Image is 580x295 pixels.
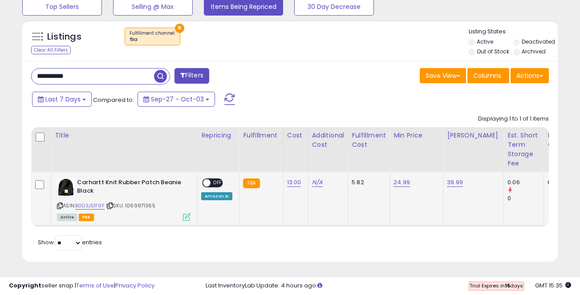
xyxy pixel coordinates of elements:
span: All listings currently available for purchase on Amazon [57,214,77,221]
button: Save View [420,68,466,83]
a: 24.99 [393,178,410,187]
span: Trial Expires in days [470,282,523,289]
label: Out of Stock [477,48,509,55]
label: Archived [522,48,546,55]
div: seller snap | | [9,282,154,290]
div: fba [130,36,175,43]
a: B0D3J51F9F [75,202,105,210]
div: Repricing [201,131,235,140]
div: Last InventoryLab Update: 4 hours ago. [206,282,571,290]
div: 0 [507,194,543,202]
div: Est. Short Term Storage Fee [507,131,540,168]
div: Additional Cost [312,131,345,150]
button: Actions [511,68,549,83]
span: Fulfillment channel : [130,30,175,43]
a: 13.00 [287,178,301,187]
button: Sep-27 - Oct-03 [138,92,215,107]
div: Title [55,131,194,140]
button: Last 7 Days [32,92,92,107]
a: 39.99 [447,178,463,187]
button: Columns [467,68,509,83]
div: ASIN: [57,178,191,220]
a: Privacy Policy [115,281,154,290]
span: 2025-10-12 15:35 GMT [535,281,571,290]
div: Displaying 1 to 1 of 1 items [478,115,549,123]
b: Carhartt Knit Rubber Patch Beanie Black [77,178,185,197]
b: 15 [505,282,510,289]
p: Listing States: [469,28,558,36]
div: [PERSON_NAME] [447,131,500,140]
span: Show: entries [38,238,102,247]
img: 51lk6XMe-cL._SL40_.jpg [57,178,75,196]
span: Compared to: [93,96,134,104]
a: Terms of Use [76,281,114,290]
span: OFF [211,179,225,187]
div: 6 [548,178,575,186]
div: 5.82 [352,178,383,186]
label: Deactivated [522,38,555,45]
div: Fulfillable Quantity [548,131,578,150]
a: N/A [312,178,323,187]
span: Sep-27 - Oct-03 [151,95,204,104]
div: 0.06 [507,178,543,186]
span: | SKU: 1069971365 [106,202,155,209]
div: Cost [287,131,304,140]
div: Min Price [393,131,439,140]
button: Filters [174,68,209,84]
small: FBA [243,178,260,188]
span: FBA [79,214,94,221]
button: × [175,24,184,33]
strong: Copyright [9,281,41,290]
div: Fulfillment [243,131,279,140]
label: Active [477,38,493,45]
span: Columns [473,71,501,80]
div: Fulfillment Cost [352,131,386,150]
div: Clear All Filters [31,46,71,54]
div: Amazon AI [201,192,232,200]
span: Last 7 Days [45,95,81,104]
h5: Listings [47,31,81,43]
